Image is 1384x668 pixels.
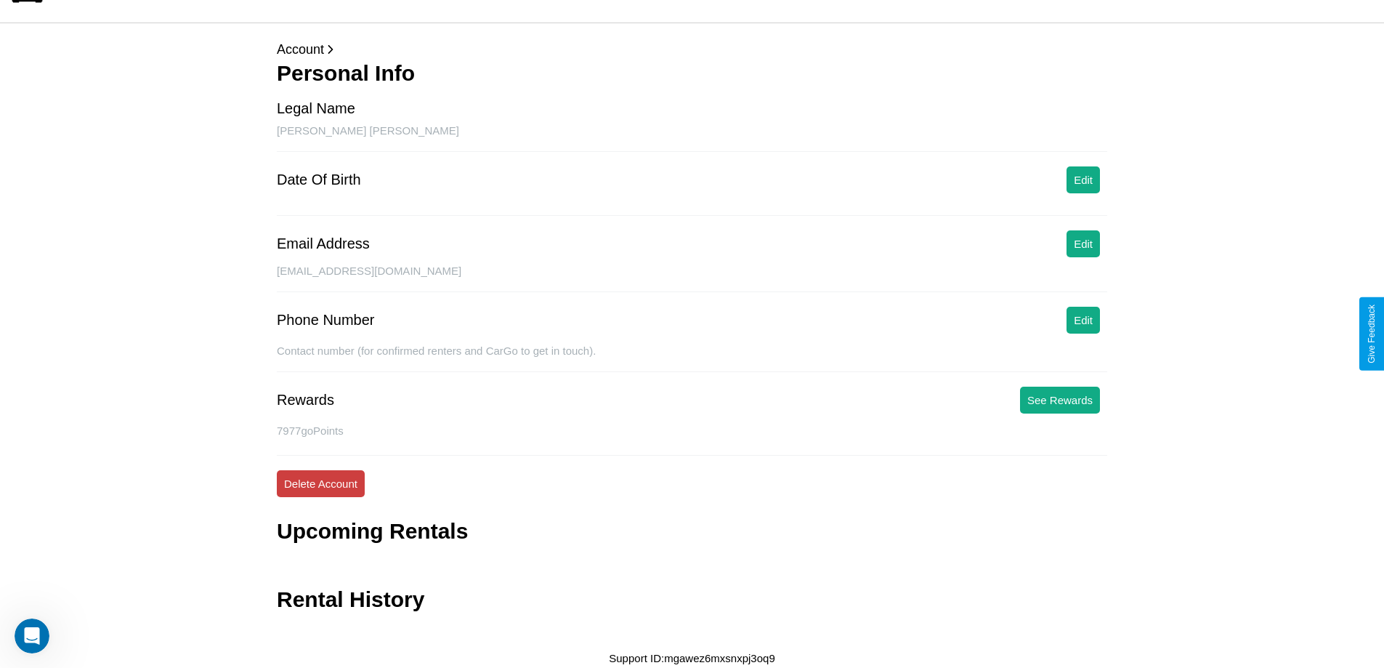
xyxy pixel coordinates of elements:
[277,100,355,117] div: Legal Name
[15,619,49,653] iframe: Intercom live chat
[277,421,1107,440] p: 7977 goPoints
[277,124,1107,152] div: [PERSON_NAME] [PERSON_NAME]
[277,312,375,329] div: Phone Number
[609,648,774,668] p: Support ID: mgawez6mxsnxpj3oq9
[277,470,365,497] button: Delete Account
[1067,166,1100,193] button: Edit
[1067,230,1100,257] button: Edit
[277,587,424,612] h3: Rental History
[1067,307,1100,334] button: Edit
[277,172,361,188] div: Date Of Birth
[1020,387,1100,414] button: See Rewards
[277,392,334,409] div: Rewards
[277,61,1107,86] h3: Personal Info
[277,519,468,544] h3: Upcoming Rentals
[277,38,1107,61] p: Account
[277,265,1107,292] div: [EMAIL_ADDRESS][DOMAIN_NAME]
[1367,305,1377,363] div: Give Feedback
[277,236,370,252] div: Email Address
[277,345,1107,372] div: Contact number (for confirmed renters and CarGo to get in touch).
